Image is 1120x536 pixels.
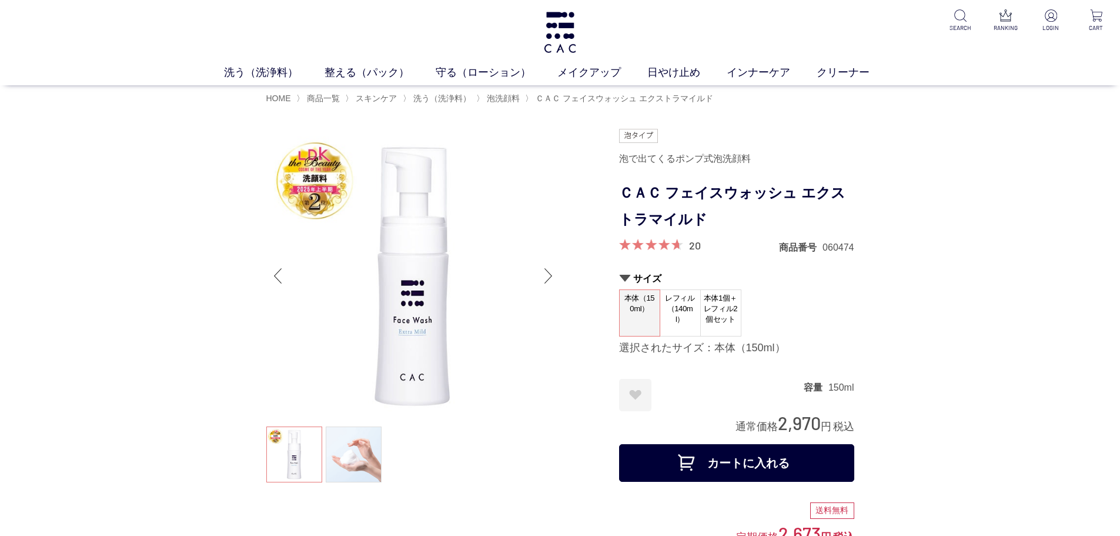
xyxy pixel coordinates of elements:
[296,93,343,104] li: 〉
[345,93,400,104] li: 〉
[487,94,520,103] span: 泡洗顔料
[533,94,713,103] a: ＣＡＣ フェイスウォッシュ エクストラマイルド
[1037,24,1065,32] p: LOGIN
[476,93,523,104] li: 〉
[828,381,854,394] dd: 150ml
[701,290,741,327] span: 本体1個＋レフィル2個セット
[266,252,290,299] div: Previous slide
[619,341,854,355] div: 選択されたサイズ：本体（150ml）
[484,94,520,103] a: 泡洗顔料
[620,290,660,324] span: 本体（150ml）
[946,9,975,32] a: SEARCH
[266,129,560,423] img: ＣＡＣ フェイスウォッシュ エクストラマイルド 本体（150ml）
[557,65,647,81] a: メイクアップ
[536,94,713,103] span: ＣＡＣ フェイスウォッシュ エクストラマイルド
[619,180,854,233] h1: ＣＡＣ フェイスウォッシュ エクストラマイルド
[305,94,340,103] a: 商品一覧
[823,241,854,254] dd: 060474
[356,94,397,103] span: スキンケア
[1037,9,1065,32] a: LOGIN
[436,65,557,81] a: 守る（ローション）
[833,421,854,432] span: 税込
[619,149,854,169] div: 泡で出てくるポンプ式泡洗顔料
[542,12,578,53] img: logo
[991,24,1020,32] p: RANKING
[619,272,854,285] h2: サイズ
[307,94,340,103] span: 商品一覧
[946,24,975,32] p: SEARCH
[727,65,817,81] a: インナーケア
[779,241,823,254] dt: 商品番号
[1082,24,1111,32] p: CART
[778,412,821,434] span: 2,970
[735,421,778,432] span: 通常価格
[619,379,651,411] a: お気に入りに登録する
[810,502,854,519] div: 送料無料
[817,65,896,81] a: クリーナー
[353,94,397,103] a: スキンケア
[619,444,854,482] button: カートに入れる
[660,290,700,327] span: レフィル（140ml）
[821,421,831,432] span: 円
[537,252,560,299] div: Next slide
[325,65,436,81] a: 整える（パック）
[619,129,658,143] img: 泡タイプ
[689,239,701,252] a: 20
[1082,9,1111,32] a: CART
[266,94,291,103] a: HOME
[411,94,471,103] a: 洗う（洗浄料）
[525,93,716,104] li: 〉
[991,9,1020,32] a: RANKING
[804,381,828,394] dt: 容量
[647,65,727,81] a: 日やけ止め
[224,65,325,81] a: 洗う（洗浄料）
[403,93,474,104] li: 〉
[413,94,471,103] span: 洗う（洗浄料）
